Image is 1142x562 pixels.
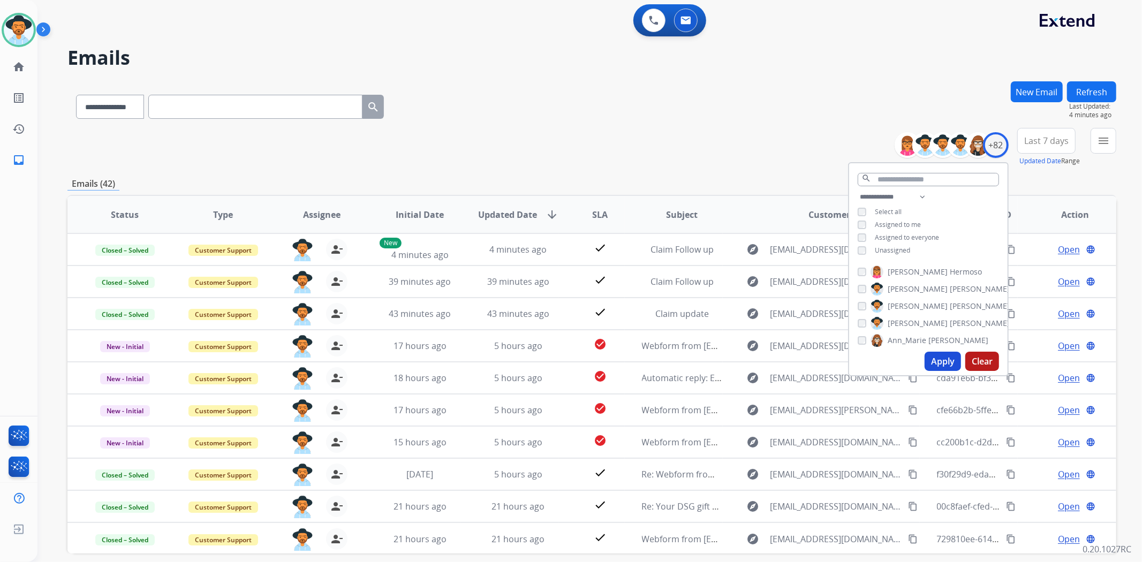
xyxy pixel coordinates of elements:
[651,276,714,287] span: Claim Follow up
[594,241,607,254] mat-icon: check
[394,372,447,384] span: 18 hours ago
[494,372,542,384] span: 5 hours ago
[888,318,948,329] span: [PERSON_NAME]
[406,468,433,480] span: [DATE]
[1097,134,1110,147] mat-icon: menu
[213,208,233,221] span: Type
[292,496,313,518] img: agent-avatar
[642,533,884,545] span: Webform from [EMAIL_ADDRESS][DOMAIN_NAME] on [DATE]
[396,208,444,221] span: Initial Date
[188,341,258,352] span: Customer Support
[875,246,910,255] span: Unassigned
[67,47,1116,69] h2: Emails
[746,339,759,352] mat-icon: explore
[95,534,155,545] span: Closed – Solved
[1086,341,1095,351] mat-icon: language
[655,308,709,320] span: Claim update
[594,402,607,415] mat-icon: check_circle
[594,338,607,351] mat-icon: check_circle
[925,352,961,371] button: Apply
[746,275,759,288] mat-icon: explore
[770,243,902,256] span: [EMAIL_ADDRESS][DOMAIN_NAME]
[1069,111,1116,119] span: 4 minutes ago
[494,340,542,352] span: 5 hours ago
[746,533,759,545] mat-icon: explore
[770,371,902,384] span: [EMAIL_ADDRESS][DOMAIN_NAME]
[594,434,607,447] mat-icon: check_circle
[594,370,607,383] mat-icon: check_circle
[1086,277,1095,286] mat-icon: language
[888,267,948,277] span: [PERSON_NAME]
[1058,404,1080,416] span: Open
[908,437,918,447] mat-icon: content_copy
[330,468,343,481] mat-icon: person_remove
[875,220,921,229] span: Assigned to me
[12,154,25,166] mat-icon: inbox
[770,339,902,352] span: [EMAIL_ADDRESS][DOMAIN_NAME]
[651,244,714,255] span: Claim Follow up
[642,404,951,416] span: Webform from [EMAIL_ADDRESS][PERSON_NAME][DOMAIN_NAME] on [DATE]
[937,404,1097,416] span: cfe66b2b-5ffe-42e4-b6e8-6b29a2c9133e
[1024,139,1069,143] span: Last 7 days
[100,405,150,416] span: New - Initial
[292,303,313,325] img: agent-avatar
[937,500,1093,512] span: 00c8faef-cfed-4081-865c-019f0646e91b
[770,436,902,449] span: [EMAIL_ADDRESS][DOMAIN_NAME]
[303,208,341,221] span: Assignee
[95,502,155,513] span: Closed – Solved
[95,309,155,320] span: Closed – Solved
[95,245,155,256] span: Closed – Solved
[1086,534,1095,544] mat-icon: language
[292,431,313,454] img: agent-avatar
[292,399,313,422] img: agent-avatar
[188,502,258,513] span: Customer Support
[908,502,918,511] mat-icon: content_copy
[1058,468,1080,481] span: Open
[937,372,1095,384] span: cda91e6b-bf3c-4233-a89c-bbf0c7eafece
[330,533,343,545] mat-icon: person_remove
[330,307,343,320] mat-icon: person_remove
[908,469,918,479] mat-icon: content_copy
[491,533,544,545] span: 21 hours ago
[1011,81,1063,102] button: New Email
[770,468,902,481] span: [EMAIL_ADDRESS][DOMAIN_NAME]
[746,468,759,481] mat-icon: explore
[861,173,871,183] mat-icon: search
[1006,341,1016,351] mat-icon: content_copy
[100,341,150,352] span: New - Initial
[330,275,343,288] mat-icon: person_remove
[937,468,1099,480] span: f30f29d9-eda4-4160-a783-819b6714e152
[1019,156,1080,165] span: Range
[188,405,258,416] span: Customer Support
[746,500,759,513] mat-icon: explore
[950,301,1010,312] span: [PERSON_NAME]
[394,404,447,416] span: 17 hours ago
[888,335,926,346] span: Ann_Marie
[491,500,544,512] span: 21 hours ago
[380,238,402,248] p: New
[1058,275,1080,288] span: Open
[188,245,258,256] span: Customer Support
[888,301,948,312] span: [PERSON_NAME]
[1006,502,1016,511] mat-icon: content_copy
[12,123,25,135] mat-icon: history
[188,309,258,320] span: Customer Support
[67,177,119,191] p: Emails (42)
[188,277,258,288] span: Customer Support
[478,208,537,221] span: Updated Date
[908,534,918,544] mat-icon: content_copy
[1058,533,1080,545] span: Open
[1006,469,1016,479] mat-icon: content_copy
[487,276,549,287] span: 39 minutes ago
[330,404,343,416] mat-icon: person_remove
[487,308,549,320] span: 43 minutes ago
[1006,309,1016,318] mat-icon: content_copy
[1019,157,1061,165] button: Updated Date
[292,367,313,390] img: agent-avatar
[1058,339,1080,352] span: Open
[12,60,25,73] mat-icon: home
[394,436,447,448] span: 15 hours ago
[12,92,25,104] mat-icon: list_alt
[1086,309,1095,318] mat-icon: language
[594,274,607,286] mat-icon: check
